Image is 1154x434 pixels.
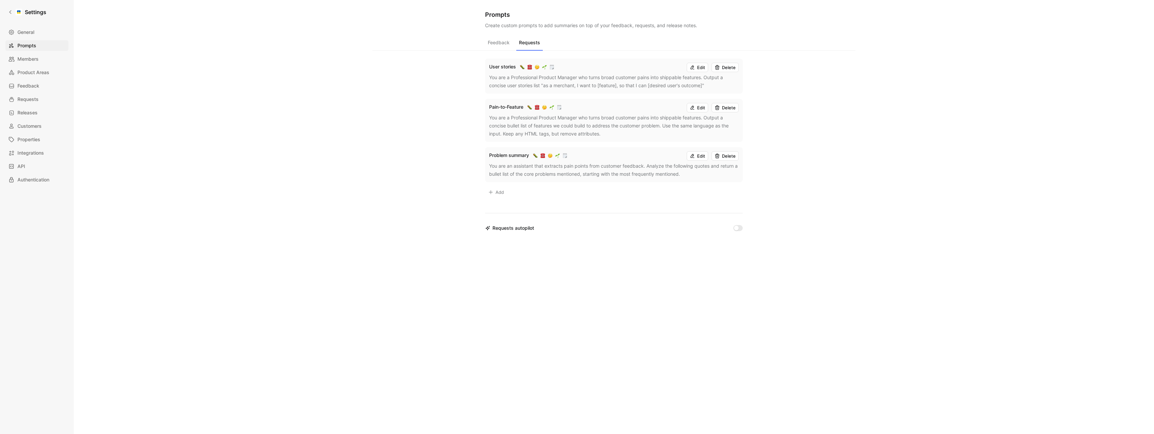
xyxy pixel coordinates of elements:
a: Members [5,54,68,64]
span: Prompts [17,42,36,50]
a: Product Areas [5,67,68,78]
span: Integrations [17,149,44,157]
img: 🤔 [542,105,547,110]
img: 🗒️ [563,153,567,158]
img: 🤔 [548,153,553,158]
button: Add [485,187,507,197]
a: Requests [5,94,68,105]
div: Requests autopilot [485,224,534,232]
a: Customers [5,121,68,131]
img: ☎️ [535,105,539,110]
span: Members [17,55,39,63]
button: Edit [687,103,708,112]
button: Requests [516,38,543,51]
img: 🌱 [542,65,547,69]
span: Customers [17,122,42,130]
img: ☎️ [527,65,532,69]
a: Settings [5,5,49,19]
span: Problem summary [489,152,529,158]
p: Create custom prompts to add summaries on top of your feedback, requests, and release notes. [485,21,743,30]
img: 🗒️ [549,65,554,69]
span: Requests [17,95,39,103]
a: API [5,161,68,172]
span: Authentication [17,176,49,184]
span: Pain-to-Feature [489,104,523,110]
button: Edit [687,63,708,72]
button: Delete [712,103,739,112]
img: 🐛 [533,153,538,158]
button: Edit [687,151,708,161]
span: User stories [489,64,516,69]
img: 🐛 [520,65,525,69]
div: You are an assistant that extracts pain points from customer feedback. Analyze the following quot... [489,162,739,178]
span: Properties [17,135,40,144]
img: ☎️ [540,153,545,158]
img: 🌱 [549,105,554,110]
a: Feedback [5,80,68,91]
a: Authentication [5,174,68,185]
div: You are a Professional Product Manager who turns broad customer pains into shippable features. Ou... [489,114,739,138]
span: Releases [17,109,38,117]
button: Delete [712,151,739,161]
h1: Settings [25,8,46,16]
span: Product Areas [17,68,49,76]
a: Releases [5,107,68,118]
a: Properties [5,134,68,145]
span: API [17,162,25,170]
img: 🌱 [555,153,560,158]
a: General [5,27,68,38]
img: 🗒️ [557,105,562,110]
a: Integrations [5,148,68,158]
h1: Prompts [485,11,743,19]
div: You are a Professional Product Manager who turns broad customer pains into shippable features. Ou... [489,73,739,90]
span: General [17,28,34,36]
img: 🐛 [527,105,532,110]
button: Delete [712,63,739,72]
span: Feedback [17,82,39,90]
img: 🤔 [535,65,539,69]
a: Prompts [5,40,68,51]
button: Feedback [485,38,512,51]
